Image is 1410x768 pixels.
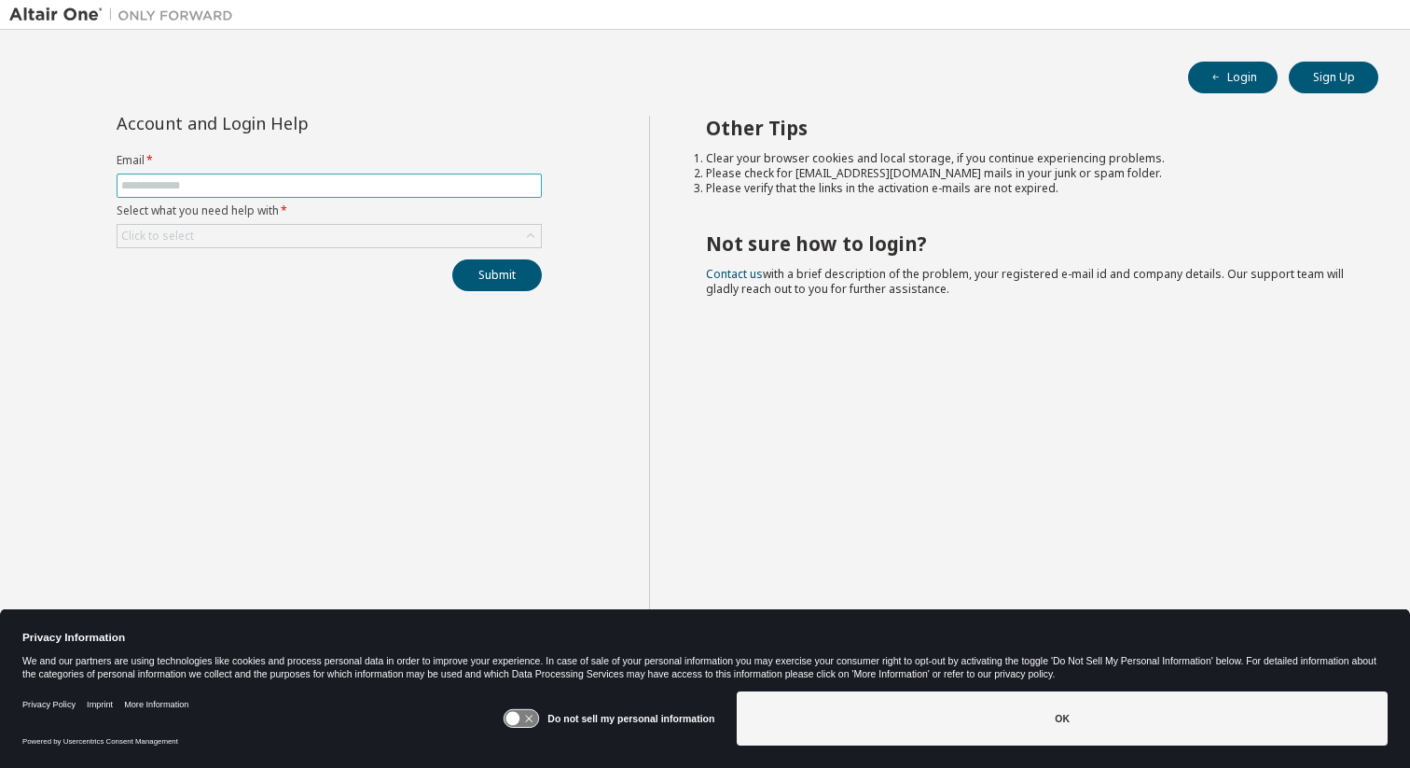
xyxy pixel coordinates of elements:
button: Sign Up [1289,62,1378,93]
div: Click to select [121,229,194,244]
li: Clear your browser cookies and local storage, if you continue experiencing problems. [706,151,1346,166]
span: with a brief description of the problem, your registered e-mail id and company details. Our suppo... [706,266,1344,297]
div: Account and Login Help [117,116,457,131]
h2: Not sure how to login? [706,231,1346,256]
div: Click to select [117,225,541,247]
button: Login [1188,62,1278,93]
a: Contact us [706,266,763,282]
li: Please verify that the links in the activation e-mails are not expired. [706,181,1346,196]
button: Submit [452,259,542,291]
li: Please check for [EMAIL_ADDRESS][DOMAIN_NAME] mails in your junk or spam folder. [706,166,1346,181]
label: Email [117,153,542,168]
img: Altair One [9,6,242,24]
h2: Other Tips [706,116,1346,140]
label: Select what you need help with [117,203,542,218]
